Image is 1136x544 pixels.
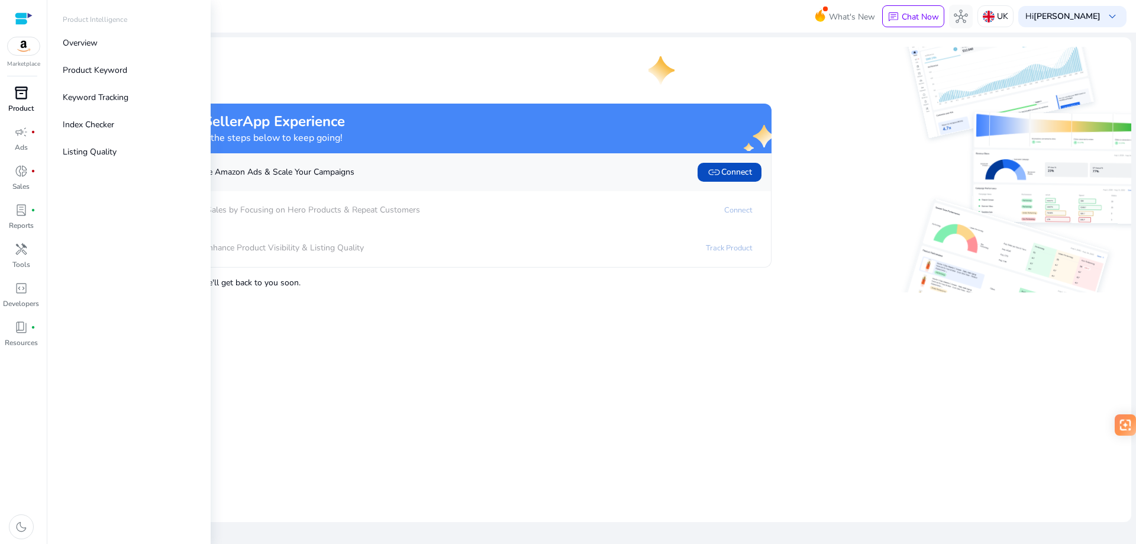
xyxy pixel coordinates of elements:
span: What's New [829,7,875,27]
p: Overview [63,37,98,49]
p: Chat Now [902,11,939,22]
img: amazon.svg [8,37,40,55]
span: keyboard_arrow_down [1105,9,1119,24]
p: Boost Sales by Focusing on Hero Products & Repeat Customers [121,204,420,216]
span: fiber_manual_record [31,208,35,213]
p: Listing Quality [63,146,117,158]
span: fiber_manual_record [31,325,35,330]
button: linkConnect [698,163,761,182]
p: Enhance Product Visibility & Listing Quality [121,242,364,254]
span: code_blocks [14,281,28,295]
span: inventory_2 [14,86,28,100]
span: link [707,165,721,179]
a: Track Product [696,239,761,257]
h4: Almost there! Complete the steps below to keep going! [104,133,345,144]
span: campaign [14,125,28,139]
span: fiber_manual_record [31,130,35,134]
p: Resources [5,337,38,348]
p: UK [997,6,1008,27]
span: dark_mode [14,520,28,534]
p: Sales [12,181,30,192]
img: uk.svg [983,11,995,22]
p: Tools [12,259,30,270]
span: handyman [14,242,28,256]
a: Connect [715,201,761,220]
button: chatChat Now [882,5,944,28]
p: Automate Amazon Ads & Scale Your Campaigns [121,166,354,178]
button: hub [949,5,973,28]
p: Marketplace [7,60,40,69]
img: one-star.svg [648,56,677,85]
p: Index Checker [63,118,114,131]
b: [PERSON_NAME] [1034,11,1100,22]
h2: Maximize your SellerApp Experience [104,113,345,130]
p: Reports [9,220,34,231]
span: book_4 [14,320,28,334]
p: Product Keyword [63,64,127,76]
span: chat [887,11,899,23]
p: , and we'll get back to you soon. [90,272,772,289]
span: donut_small [14,164,28,178]
p: Developers [3,298,39,309]
span: hub [954,9,968,24]
p: Product Intelligence [63,14,127,25]
p: Keyword Tracking [63,91,128,104]
span: Connect [707,165,752,179]
p: Hi [1025,12,1100,21]
p: Product [8,103,34,114]
span: fiber_manual_record [31,169,35,173]
span: lab_profile [14,203,28,217]
p: Ads [15,142,28,153]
